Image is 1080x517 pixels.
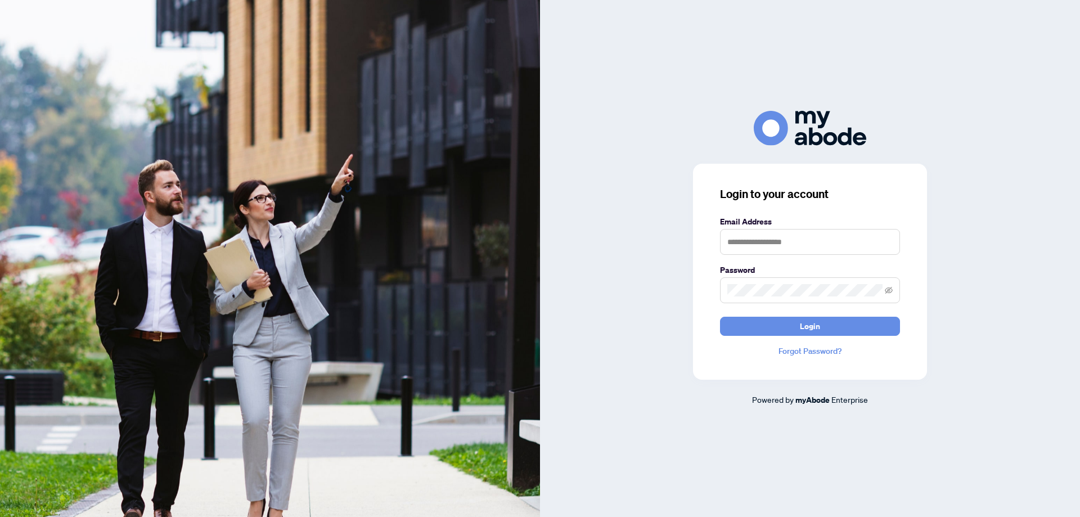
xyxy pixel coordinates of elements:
[720,215,900,228] label: Email Address
[754,111,866,145] img: ma-logo
[720,264,900,276] label: Password
[795,394,830,406] a: myAbode
[752,394,794,404] span: Powered by
[720,345,900,357] a: Forgot Password?
[800,317,820,335] span: Login
[885,286,893,294] span: eye-invisible
[720,186,900,202] h3: Login to your account
[831,394,868,404] span: Enterprise
[720,317,900,336] button: Login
